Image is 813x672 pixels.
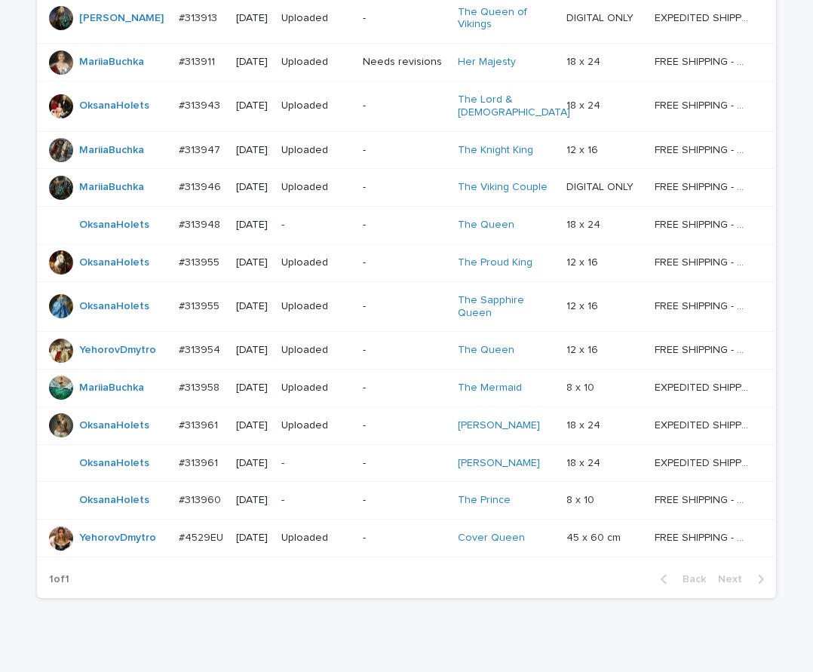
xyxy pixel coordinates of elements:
tr: OksanaHolets #313961#313961 [DATE]--[PERSON_NAME] 18 x 2418 x 24 EXPEDITED SHIPPING - preview in ... [37,444,776,482]
p: #313911 [179,53,218,69]
p: Uploaded [281,144,351,157]
p: - [281,494,351,507]
p: Uploaded [281,382,351,394]
p: FREE SHIPPING - preview in 1-2 business days, after your approval delivery will take 5-10 b.d. [655,253,752,269]
p: #313946 [179,178,224,194]
tr: OksanaHolets #313943#313943 [DATE]Uploaded-The Lord & [DEMOGRAPHIC_DATA] 18 x 2418 x 24 FREE SHIP... [37,81,776,131]
a: OksanaHolets [79,300,149,313]
p: 18 x 24 [566,97,603,112]
p: - [363,256,446,269]
p: - [281,457,351,470]
p: FREE SHIPPING - preview in 1-2 business days, after your approval delivery will take 6-10 busines... [655,529,752,545]
p: 8 x 10 [566,379,597,394]
a: OksanaHolets [79,256,149,269]
p: [DATE] [236,256,268,269]
a: The Knight King [458,144,533,157]
p: DIGITAL ONLY [566,9,637,25]
a: MariiaBuchka [79,56,144,69]
p: DIGITAL ONLY [566,178,637,194]
p: Uploaded [281,300,351,313]
a: The Proud King [458,256,532,269]
a: The Prince [458,494,511,507]
p: FREE SHIPPING - preview in 1-2 business days, after your approval delivery will take 5-10 b.d. [655,178,752,194]
a: [PERSON_NAME] [79,12,164,25]
p: Needs revisions [363,56,446,69]
p: Uploaded [281,419,351,432]
p: 8 x 10 [566,491,597,507]
p: FREE SHIPPING - preview in 1-2 business days, after your approval delivery will take 5-10 b.d. [655,141,752,157]
p: [DATE] [236,100,268,112]
a: [PERSON_NAME] [458,419,540,432]
p: 12 x 16 [566,253,601,269]
a: The Queen [458,219,514,232]
p: [DATE] [236,457,268,470]
a: Her Majesty [458,56,516,69]
span: Back [673,574,706,585]
tr: OksanaHolets #313948#313948 [DATE]--The Queen 18 x 2418 x 24 FREE SHIPPING - preview in 1-2 busin... [37,207,776,244]
p: Uploaded [281,532,351,545]
p: Uploaded [281,256,351,269]
tr: MariiaBuchka #313958#313958 [DATE]Uploaded-The Mermaid 8 x 108 x 10 EXPEDITED SHIPPING - preview ... [37,370,776,407]
a: OksanaHolets [79,419,149,432]
p: 18 x 24 [566,53,603,69]
p: - [363,532,446,545]
p: #313943 [179,97,223,112]
tr: OksanaHolets #313955#313955 [DATE]Uploaded-The Proud King 12 x 1612 x 16 FREE SHIPPING - preview ... [37,244,776,281]
p: EXPEDITED SHIPPING - preview in 1 business day; delivery up to 5 business days after your approval. [655,9,752,25]
p: Uploaded [281,56,351,69]
p: FREE SHIPPING - preview in 1-2 business days, after your approval delivery will take 5-10 b.d. [655,216,752,232]
p: FREE SHIPPING - preview in 1-2 business days, after your approval delivery will take 5-10 b.d. [655,53,752,69]
tr: MariiaBuchka #313946#313946 [DATE]Uploaded-The Viking Couple DIGITAL ONLYDIGITAL ONLY FREE SHIPPI... [37,169,776,207]
p: EXPEDITED SHIPPING - preview in 1 business day; delivery up to 5 business days after your approval. [655,454,752,470]
p: [DATE] [236,12,268,25]
p: #313960 [179,491,224,507]
a: The Viking Couple [458,181,548,194]
a: The Sapphire Queen [458,294,552,320]
tr: OksanaHolets #313961#313961 [DATE]Uploaded-[PERSON_NAME] 18 x 2418 x 24 EXPEDITED SHIPPING - prev... [37,407,776,444]
p: Uploaded [281,100,351,112]
p: - [363,419,446,432]
p: [DATE] [236,56,268,69]
p: EXPEDITED SHIPPING - preview in 1 business day; delivery up to 5 business days after your approval. [655,416,752,432]
p: #313961 [179,454,221,470]
p: 18 x 24 [566,416,603,432]
p: Uploaded [281,12,351,25]
a: The Mermaid [458,382,522,394]
p: [DATE] [236,219,268,232]
p: FREE SHIPPING - preview in 1-2 business days, after your approval delivery will take 5-10 b.d. [655,491,752,507]
p: #313948 [179,216,223,232]
p: - [363,219,446,232]
a: The Queen of Vikings [458,6,552,32]
p: #4529EU [179,529,226,545]
p: #313958 [179,379,222,394]
p: [DATE] [236,419,268,432]
p: - [363,181,446,194]
p: Uploaded [281,181,351,194]
p: - [363,144,446,157]
p: 12 x 16 [566,141,601,157]
p: - [363,12,446,25]
p: Uploaded [281,344,351,357]
p: [DATE] [236,382,268,394]
a: OksanaHolets [79,219,149,232]
a: The Queen [458,344,514,357]
tr: YehorovDmytro #313954#313954 [DATE]Uploaded-The Queen 12 x 1612 x 16 FREE SHIPPING - preview in 1... [37,332,776,370]
a: [PERSON_NAME] [458,457,540,470]
tr: MariiaBuchka #313947#313947 [DATE]Uploaded-The Knight King 12 x 1612 x 16 FREE SHIPPING - preview... [37,131,776,169]
p: #313955 [179,297,222,313]
p: - [363,382,446,394]
a: YehorovDmytro [79,532,156,545]
button: Next [712,572,776,586]
a: MariiaBuchka [79,144,144,157]
p: [DATE] [236,344,268,357]
p: 45 x 60 cm [566,529,624,545]
a: MariiaBuchka [79,382,144,394]
p: - [363,344,446,357]
a: OksanaHolets [79,457,149,470]
p: - [281,219,351,232]
p: EXPEDITED SHIPPING - preview in 1 business day; delivery up to 5 business days after your approval. [655,379,752,394]
p: [DATE] [236,144,268,157]
p: 12 x 16 [566,341,601,357]
p: #313913 [179,9,220,25]
tr: MariiaBuchka #313911#313911 [DATE]UploadedNeeds revisionsHer Majesty 18 x 2418 x 24 FREE SHIPPING... [37,44,776,81]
